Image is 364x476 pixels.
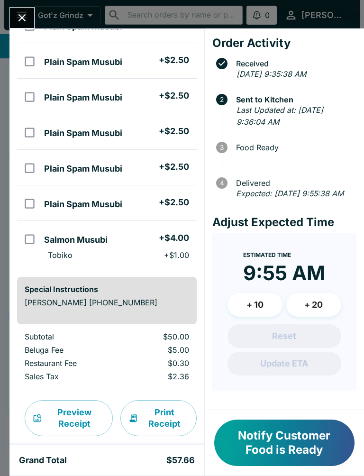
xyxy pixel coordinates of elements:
button: Preview Receipt [25,400,113,436]
h5: Plain Spam Musubi [44,92,122,103]
button: Print Receipt [120,400,197,436]
text: 3 [220,144,224,151]
p: Sales Tax [25,372,110,381]
h4: Order Activity [212,36,356,50]
button: Notify Customer Food is Ready [214,420,355,466]
h5: Plain Spam Musubi [44,56,122,68]
time: 9:55 AM [243,261,325,285]
p: $50.00 [125,332,189,341]
span: Sent to Kitchen [231,95,356,104]
text: 4 [219,179,224,187]
span: Food Ready [231,143,356,152]
span: Delivered [231,179,356,187]
em: Last Updated at: [DATE] 9:36:04 AM [237,105,323,127]
p: Restaurant Fee [25,358,110,368]
table: orders table [17,332,197,385]
h5: + $2.50 [159,161,189,173]
h5: + $2.50 [159,197,189,208]
p: $5.00 [125,345,189,355]
p: $2.36 [125,372,189,381]
p: + $1.00 [164,250,189,260]
h5: Grand Total [19,455,67,466]
h5: $57.66 [166,455,195,466]
p: $0.30 [125,358,189,368]
button: Close [10,8,34,28]
h5: + $2.50 [159,55,189,66]
p: Beluga Fee [25,345,110,355]
button: + 10 [227,293,282,317]
h6: Special Instructions [25,284,189,294]
em: [DATE] 9:35:38 AM [237,69,306,79]
text: 2 [220,96,224,103]
h5: + $2.50 [159,90,189,101]
h5: + $2.50 [159,126,189,137]
h5: Plain Spam Musubi [44,163,122,174]
h5: + $4.00 [159,232,189,244]
h5: Plain Spam Musubi [44,128,122,139]
span: Received [231,59,356,68]
p: [PERSON_NAME] [PHONE_NUMBER] [25,298,189,307]
h5: Plain Spam Musubi [44,199,122,210]
p: Tobiko [48,250,73,260]
p: Subtotal [25,332,110,341]
h5: Salmon Musubi [44,234,108,246]
button: + 20 [286,293,341,317]
em: Expected: [DATE] 9:55:38 AM [236,189,344,198]
span: Estimated Time [243,251,291,258]
h4: Adjust Expected Time [212,215,356,229]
